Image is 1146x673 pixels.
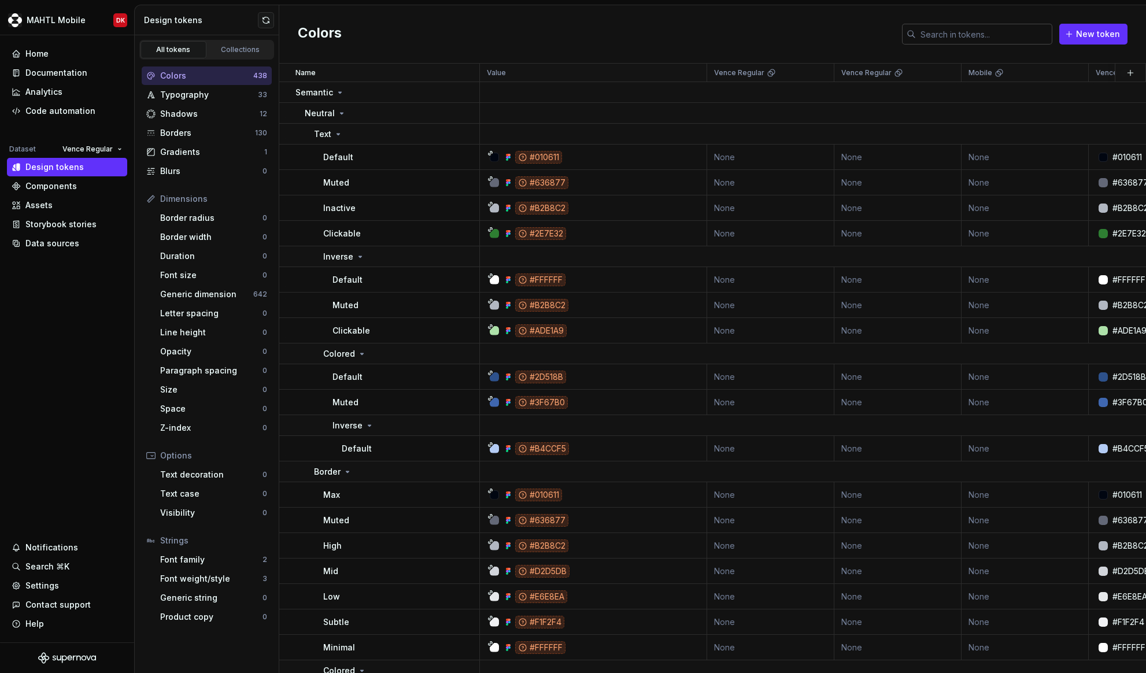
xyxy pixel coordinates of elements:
div: Line height [160,327,263,338]
td: None [962,584,1089,609]
p: Colored [323,348,355,360]
button: Vence Regular [57,141,127,157]
p: Neutral [305,108,335,119]
div: #F1F2F4 [1112,616,1144,628]
td: None [834,482,962,508]
a: Z-index0 [156,419,272,437]
div: Collections [212,45,269,54]
td: None [834,508,962,533]
td: None [707,318,834,343]
div: #010611 [1112,489,1142,501]
div: Assets [25,199,53,211]
button: New token [1059,24,1127,45]
p: Name [295,68,316,77]
p: Vence Regular [841,68,892,77]
td: None [834,559,962,584]
p: Inverse [323,251,353,262]
div: Blurs [160,165,263,177]
div: #636877 [515,514,568,527]
div: #3F67B0 [515,396,568,409]
div: Size [160,384,263,395]
div: #010611 [515,489,562,501]
div: 0 [263,213,267,223]
div: Z-index [160,422,263,434]
div: #FFFFFF [515,273,565,286]
a: Border radius0 [156,209,272,227]
a: Data sources [7,234,127,253]
a: Text decoration0 [156,465,272,484]
p: Default [342,443,372,454]
td: None [707,584,834,609]
div: Settings [25,580,59,591]
div: Strings [160,535,267,546]
div: Typography [160,89,258,101]
div: Opacity [160,346,263,357]
div: Analytics [25,86,62,98]
div: Text case [160,488,263,500]
td: None [707,482,834,508]
a: Borders130 [142,124,272,142]
div: #2D518B [515,371,566,383]
td: None [834,170,962,195]
a: Assets [7,196,127,215]
td: None [707,390,834,415]
div: #2E7E32 [1112,228,1146,239]
a: Paragraph spacing0 [156,361,272,380]
div: 0 [263,508,267,517]
td: None [707,609,834,635]
a: Font size0 [156,266,272,284]
div: Documentation [25,67,87,79]
input: Search in tokens... [916,24,1052,45]
td: None [834,195,962,221]
td: None [962,170,1089,195]
button: Notifications [7,538,127,557]
div: 2 [263,555,267,564]
div: 438 [253,71,267,80]
div: 3 [263,574,267,583]
div: Font weight/style [160,573,263,585]
div: Space [160,403,263,415]
p: Text [314,128,331,140]
div: Paragraph spacing [160,365,263,376]
div: Shadows [160,108,260,120]
div: Notifications [25,542,78,553]
a: Components [7,177,127,195]
td: None [834,635,962,660]
td: None [962,293,1089,318]
a: Blurs0 [142,162,272,180]
a: Font family2 [156,550,272,569]
div: Search ⌘K [25,561,69,572]
td: None [834,267,962,293]
a: Size0 [156,380,272,399]
td: None [962,508,1089,533]
p: Muted [323,177,349,188]
span: New token [1076,28,1120,40]
a: Code automation [7,102,127,120]
td: None [962,390,1089,415]
div: Data sources [25,238,79,249]
div: #B4CCF5 [515,442,569,455]
td: None [707,559,834,584]
a: Home [7,45,127,63]
td: None [962,195,1089,221]
div: #F1F2F4 [515,616,564,628]
div: 1 [264,147,267,157]
div: #FFFFFF [515,641,565,654]
p: Mid [323,565,338,577]
p: Max [323,489,340,501]
div: 0 [263,309,267,318]
p: Default [332,274,363,286]
div: Design tokens [144,14,258,26]
p: Semantic [295,87,333,98]
p: Value [487,68,506,77]
td: None [962,436,1089,461]
div: #2E7E32 [515,227,566,240]
div: 0 [263,612,267,622]
div: #010611 [1112,151,1142,163]
a: Font weight/style3 [156,570,272,588]
a: Settings [7,576,127,595]
div: Code automation [25,105,95,117]
div: #B2B8C2 [515,539,568,552]
p: Muted [323,515,349,526]
a: Duration0 [156,247,272,265]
